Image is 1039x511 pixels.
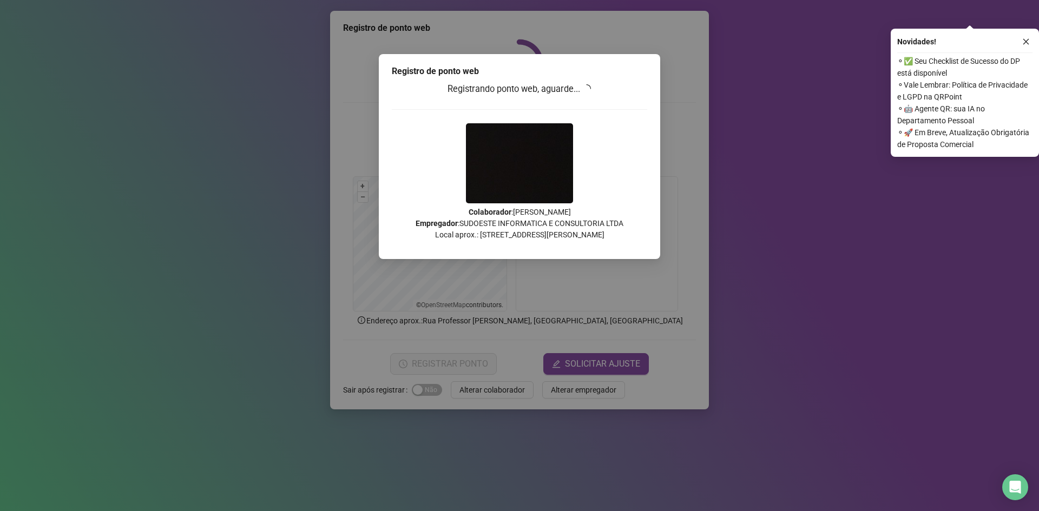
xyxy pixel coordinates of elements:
p: : [PERSON_NAME] : SUDOESTE INFORMATICA E CONSULTORIA LTDA Local aprox.: [STREET_ADDRESS][PERSON_N... [392,207,647,241]
span: loading [581,83,593,95]
span: ⚬ 🤖 Agente QR: sua IA no Departamento Pessoal [897,103,1033,127]
strong: Colaborador [469,208,511,216]
h3: Registrando ponto web, aguarde... [392,82,647,96]
span: ⚬ 🚀 Em Breve, Atualização Obrigatória de Proposta Comercial [897,127,1033,150]
span: Novidades ! [897,36,936,48]
span: ⚬ Vale Lembrar: Política de Privacidade e LGPD na QRPoint [897,79,1033,103]
strong: Empregador [416,219,458,228]
span: ⚬ ✅ Seu Checklist de Sucesso do DP está disponível [897,55,1033,79]
div: Open Intercom Messenger [1002,474,1028,500]
span: close [1022,38,1030,45]
div: Registro de ponto web [392,65,647,78]
img: 2Q== [466,123,573,203]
